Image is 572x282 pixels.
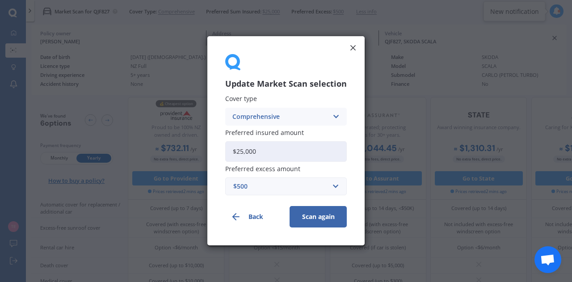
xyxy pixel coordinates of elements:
[534,246,561,273] div: Open chat
[290,206,347,228] button: Scan again
[225,165,300,173] span: Preferred excess amount
[225,141,347,162] input: Enter amount
[233,182,328,192] div: $500
[225,95,257,103] span: Cover type
[232,112,328,122] div: Comprehensive
[225,79,347,89] h3: Update Market Scan selection
[225,206,282,228] button: Back
[225,128,304,137] span: Preferred insured amount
